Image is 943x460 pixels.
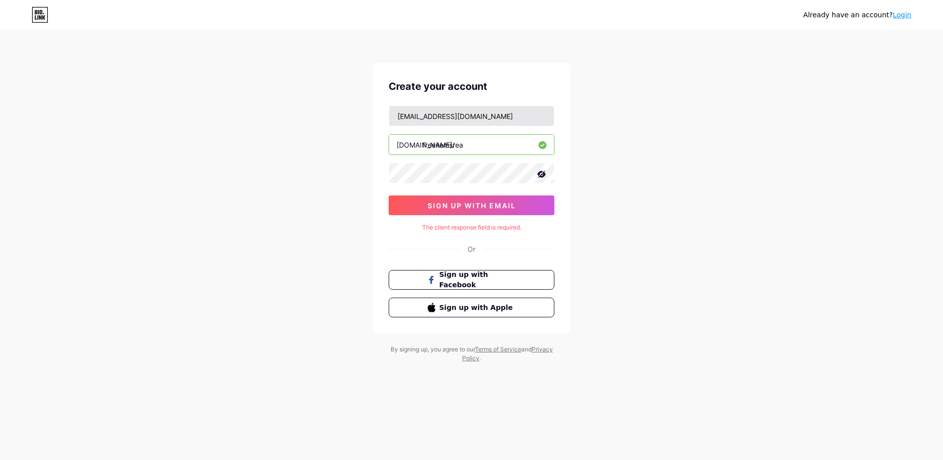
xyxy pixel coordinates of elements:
[439,303,516,313] span: Sign up with Apple
[397,140,455,150] div: [DOMAIN_NAME]/
[389,79,554,94] div: Create your account
[389,106,554,126] input: Email
[893,11,911,19] a: Login
[803,10,911,20] div: Already have an account?
[389,195,554,215] button: sign up with email
[389,135,554,154] input: username
[475,345,521,353] a: Terms of Service
[428,201,516,210] span: sign up with email
[389,270,554,290] button: Sign up with Facebook
[468,244,475,254] div: Or
[389,223,554,232] div: The client response field is required.
[439,269,516,290] span: Sign up with Facebook
[389,298,554,317] button: Sign up with Apple
[388,345,555,363] div: By signing up, you agree to our and .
